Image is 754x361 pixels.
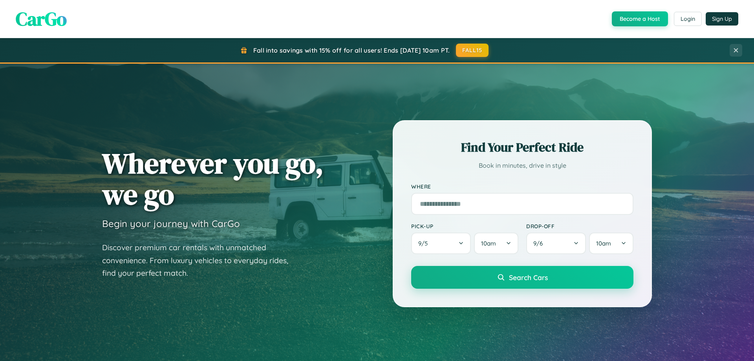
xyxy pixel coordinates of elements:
[456,44,489,57] button: FALL15
[526,233,586,254] button: 9/6
[509,273,548,282] span: Search Cars
[474,233,518,254] button: 10am
[589,233,633,254] button: 10am
[596,240,611,247] span: 10am
[102,218,240,229] h3: Begin your journey with CarGo
[16,6,67,32] span: CarGo
[418,240,432,247] span: 9 / 5
[706,12,738,26] button: Sign Up
[411,266,633,289] button: Search Cars
[481,240,496,247] span: 10am
[411,233,471,254] button: 9/5
[411,223,518,229] label: Pick-up
[612,11,668,26] button: Become a Host
[102,148,324,210] h1: Wherever you go, we go
[533,240,547,247] span: 9 / 6
[411,160,633,171] p: Book in minutes, drive in style
[102,241,298,280] p: Discover premium car rentals with unmatched convenience. From luxury vehicles to everyday rides, ...
[674,12,702,26] button: Login
[411,183,633,190] label: Where
[253,46,450,54] span: Fall into savings with 15% off for all users! Ends [DATE] 10am PT.
[526,223,633,229] label: Drop-off
[411,139,633,156] h2: Find Your Perfect Ride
